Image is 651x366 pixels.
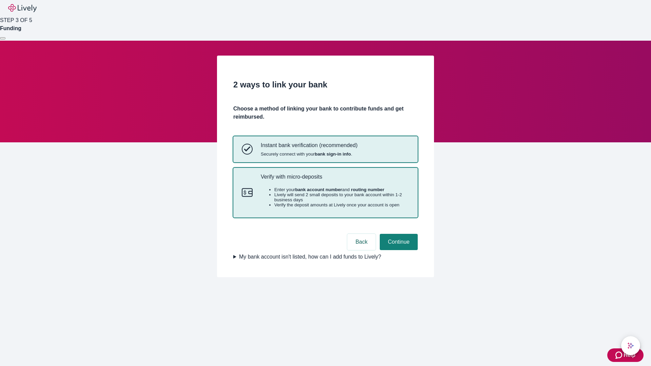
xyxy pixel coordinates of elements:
[261,142,357,148] p: Instant bank verification (recommended)
[233,253,418,261] summary: My bank account isn't listed, how can I add funds to Lively?
[234,168,417,218] button: Micro-depositsVerify with micro-depositsEnter yourbank account numberand routing numberLively wil...
[380,234,418,250] button: Continue
[274,187,409,192] li: Enter your and
[627,342,634,349] svg: Lively AI Assistant
[274,202,409,207] li: Verify the deposit amounts at Lively once your account is open
[261,151,357,157] span: Securely connect with your .
[8,4,37,12] img: Lively
[621,336,640,355] button: chat
[261,174,409,180] p: Verify with micro-deposits
[242,144,253,155] svg: Instant bank verification
[242,187,253,198] svg: Micro-deposits
[315,151,351,157] strong: bank sign-in info
[233,79,418,91] h2: 2 ways to link your bank
[351,187,384,192] strong: routing number
[615,351,624,359] svg: Zendesk support icon
[607,348,644,362] button: Zendesk support iconHelp
[624,351,635,359] span: Help
[234,137,417,162] button: Instant bank verificationInstant bank verification (recommended)Securely connect with yourbank si...
[274,192,409,202] li: Lively will send 2 small deposits to your bank account within 1-2 business days
[233,105,418,121] h4: Choose a method of linking your bank to contribute funds and get reimbursed.
[347,234,376,250] button: Back
[295,187,342,192] strong: bank account number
